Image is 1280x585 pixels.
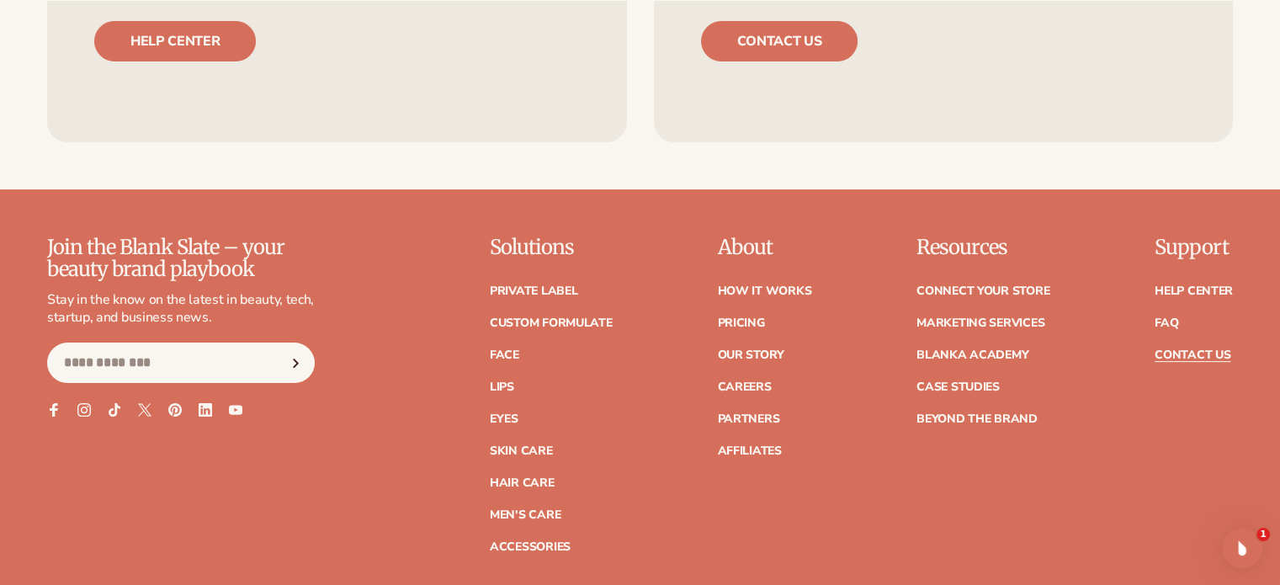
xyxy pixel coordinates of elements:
[490,237,613,258] p: Solutions
[717,285,811,297] a: How It Works
[1155,285,1233,297] a: Help Center
[717,381,771,393] a: Careers
[717,317,764,329] a: Pricing
[47,237,315,281] p: Join the Blank Slate – your beauty brand playbook
[490,413,518,425] a: Eyes
[490,381,514,393] a: Lips
[717,237,811,258] p: About
[94,21,256,61] a: Help center
[1155,349,1230,361] a: Contact Us
[701,21,858,61] a: Contact us
[490,541,571,553] a: Accessories
[490,477,554,489] a: Hair Care
[916,381,1000,393] a: Case Studies
[1155,237,1233,258] p: Support
[717,413,779,425] a: Partners
[1155,317,1178,329] a: FAQ
[277,343,314,383] button: Subscribe
[1222,528,1262,568] iframe: Intercom live chat
[490,349,519,361] a: Face
[916,349,1028,361] a: Blanka Academy
[47,291,315,327] p: Stay in the know on the latest in beauty, tech, startup, and business news.
[916,413,1038,425] a: Beyond the brand
[717,445,781,457] a: Affiliates
[490,509,560,521] a: Men's Care
[490,445,552,457] a: Skin Care
[490,285,577,297] a: Private label
[916,285,1049,297] a: Connect your store
[916,237,1049,258] p: Resources
[490,317,613,329] a: Custom formulate
[717,349,783,361] a: Our Story
[1256,528,1270,541] span: 1
[916,317,1044,329] a: Marketing services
